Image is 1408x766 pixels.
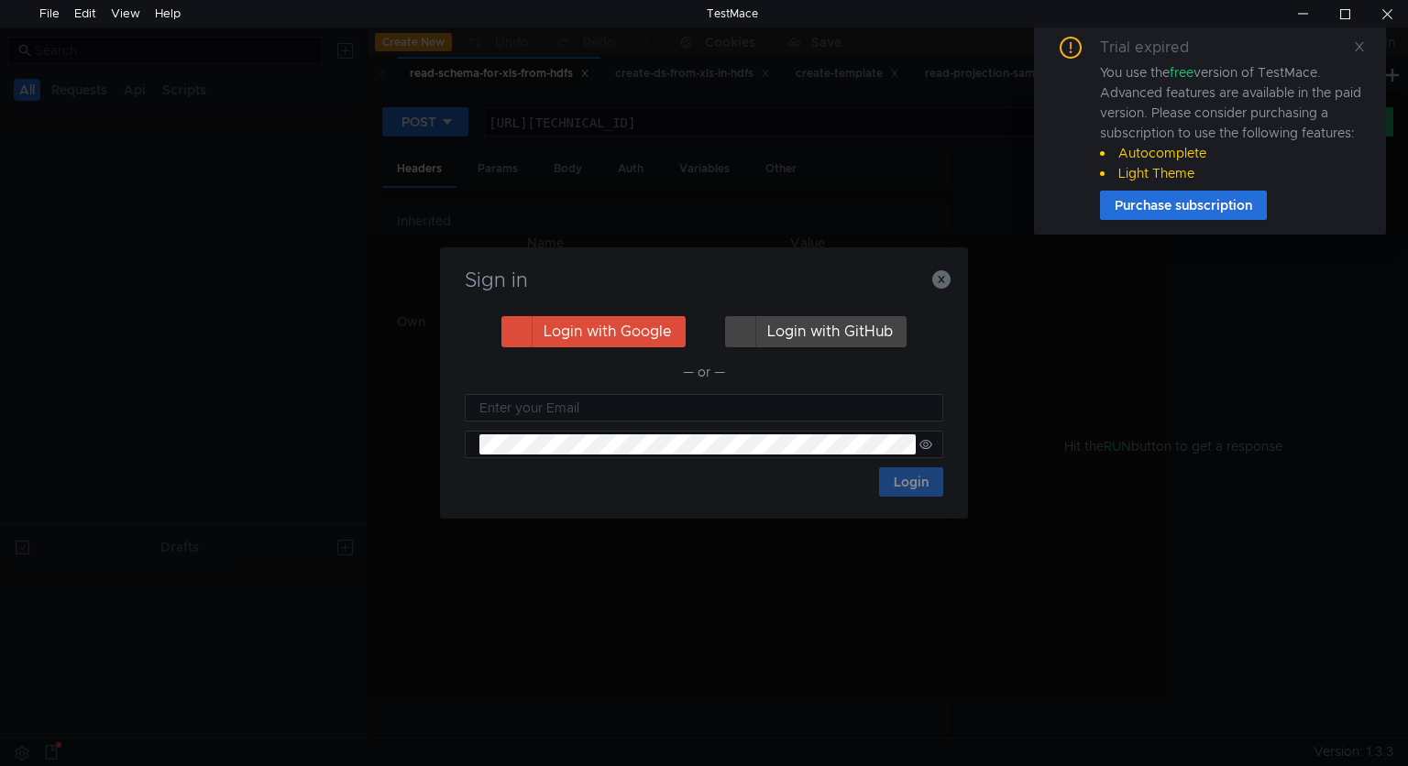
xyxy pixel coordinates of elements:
[1100,62,1364,183] div: You use the version of TestMace. Advanced features are available in the paid version. Please cons...
[725,316,907,347] button: Login with GitHub
[479,398,932,418] input: Enter your Email
[501,316,686,347] button: Login with Google
[1170,64,1193,81] span: free
[1100,163,1364,183] li: Light Theme
[1100,37,1211,59] div: Trial expired
[1100,191,1267,220] button: Purchase subscription
[462,269,946,291] h3: Sign in
[465,361,943,383] div: — or —
[1100,143,1364,163] li: Autocomplete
